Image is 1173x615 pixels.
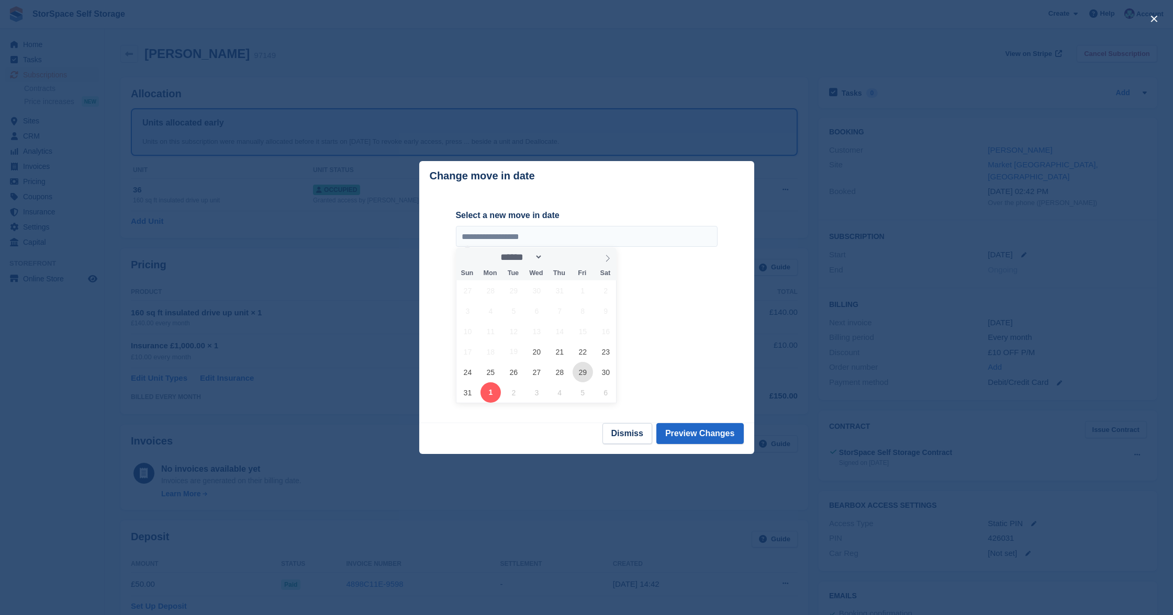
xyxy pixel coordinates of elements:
span: September 5, 2025 [573,382,593,403]
span: August 31, 2025 [457,382,478,403]
span: August 5, 2025 [504,301,524,321]
span: September 1, 2025 [481,382,501,403]
span: Sun [456,270,479,277]
span: August 26, 2025 [504,362,524,382]
span: Wed [524,270,548,277]
span: July 29, 2025 [504,280,524,301]
button: Preview Changes [656,423,744,444]
span: August 3, 2025 [457,301,478,321]
label: Select a new move in date [456,209,718,222]
span: September 2, 2025 [504,382,524,403]
span: Mon [478,270,501,277]
span: August 6, 2025 [527,301,547,321]
span: August 7, 2025 [550,301,570,321]
span: August 24, 2025 [457,362,478,382]
button: Dismiss [602,423,652,444]
span: August 15, 2025 [573,321,593,341]
span: August 28, 2025 [550,362,570,382]
span: August 17, 2025 [457,341,478,362]
span: August 10, 2025 [457,321,478,341]
span: July 30, 2025 [527,280,547,301]
span: August 30, 2025 [596,362,616,382]
span: August 23, 2025 [596,341,616,362]
span: August 12, 2025 [504,321,524,341]
span: August 25, 2025 [481,362,501,382]
button: close [1146,10,1163,27]
span: July 31, 2025 [550,280,570,301]
input: Year [543,252,576,263]
p: Change move in date [430,170,535,182]
span: September 6, 2025 [596,382,616,403]
span: August 2, 2025 [596,280,616,301]
span: August 27, 2025 [527,362,547,382]
span: August 18, 2025 [481,341,501,362]
span: August 22, 2025 [573,341,593,362]
span: Sat [594,270,617,277]
span: Thu [548,270,571,277]
span: August 16, 2025 [596,321,616,341]
span: August 20, 2025 [527,341,547,362]
span: September 3, 2025 [527,382,547,403]
span: Fri [571,270,594,277]
span: August 11, 2025 [481,321,501,341]
select: Month [497,252,543,263]
span: August 29, 2025 [573,362,593,382]
span: July 28, 2025 [481,280,501,301]
span: August 13, 2025 [527,321,547,341]
span: August 19, 2025 [504,341,524,362]
span: September 4, 2025 [550,382,570,403]
span: August 8, 2025 [573,301,593,321]
span: August 21, 2025 [550,341,570,362]
span: August 14, 2025 [550,321,570,341]
span: Tue [501,270,524,277]
span: August 4, 2025 [481,301,501,321]
span: July 27, 2025 [457,280,478,301]
span: August 1, 2025 [573,280,593,301]
span: August 9, 2025 [596,301,616,321]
